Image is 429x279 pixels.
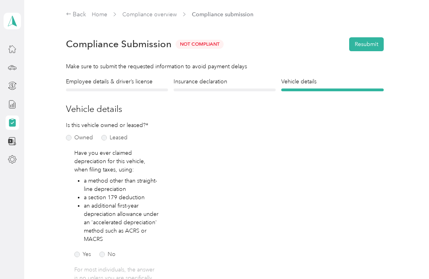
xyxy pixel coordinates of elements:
iframe: Everlance-gr Chat Button Frame [385,235,429,279]
h4: Employee details & driver’s license [66,77,168,86]
label: Leased [101,135,128,140]
h4: Insurance declaration [174,77,276,86]
span: Compliance submission [192,10,253,19]
div: Back [66,10,87,19]
span: Not Compliant [176,40,224,49]
label: Yes [74,252,91,257]
button: Resubmit [349,37,384,51]
label: Owned [66,135,93,140]
a: Compliance overview [122,11,177,18]
p: Have you ever claimed depreciation for this vehicle, when filing taxes, using: [74,149,159,174]
h3: Vehicle details [66,102,384,115]
li: an additional first-year depreciation allowance under an 'accelerated depreciation' method such a... [84,202,159,243]
label: No [99,252,116,257]
li: a section 179 deduction [84,193,159,202]
div: Make sure to submit the requested information to avoid payment delays [66,62,384,71]
p: Is this vehicle owned or leased?* [66,121,134,129]
h1: Compliance Submission [66,38,172,50]
li: a method other than straight-line depreciation [84,177,159,193]
h4: Vehicle details [281,77,383,86]
a: Home [92,11,107,18]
